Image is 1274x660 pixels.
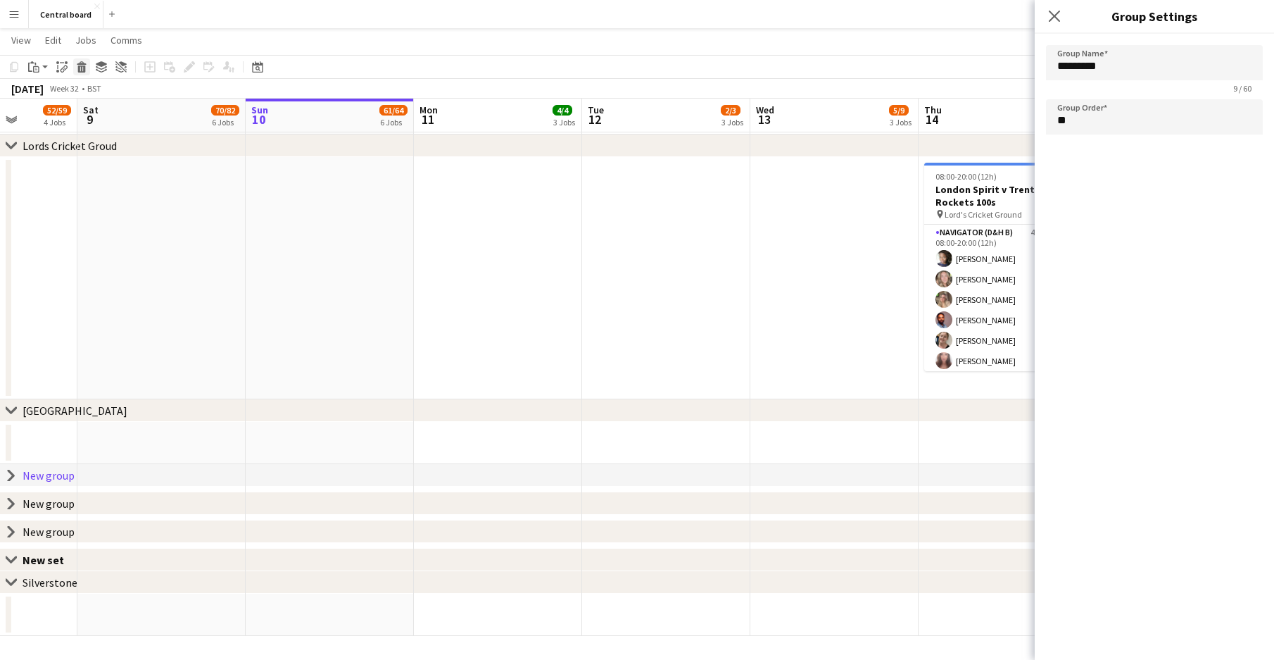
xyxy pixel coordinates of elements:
a: Jobs [70,31,102,49]
div: 3 Jobs [721,117,743,127]
span: Mon [420,104,438,116]
div: Silverstone [23,575,77,590]
div: 3 Jobs [890,117,912,127]
div: New group [23,497,75,511]
span: 08:00-20:00 (12h) [935,171,997,182]
div: [GEOGRAPHIC_DATA] [23,404,127,418]
span: 70/82 [211,105,239,116]
span: Tue [588,104,604,116]
button: Central board [29,1,103,28]
a: View [6,31,37,49]
div: New group [23,468,75,482]
div: 6 Jobs [380,117,407,127]
span: 12 [586,111,604,127]
span: 9 / 60 [1222,83,1263,94]
div: New set [23,553,75,567]
span: 13 [754,111,774,127]
span: 11 [417,111,438,127]
span: 14 [922,111,942,127]
span: Wed [756,104,774,116]
span: Comms [111,34,142,46]
span: Jobs [75,34,96,46]
span: Lord's Cricket Ground [945,209,1022,220]
h3: Group Settings [1035,7,1274,25]
span: 9 [81,111,99,127]
div: 3 Jobs [553,117,575,127]
h3: London Spirit v Trent Rockets 100s [924,183,1082,208]
div: 6 Jobs [212,117,239,127]
span: Thu [924,104,942,116]
span: 52/59 [43,105,71,116]
span: View [11,34,31,46]
a: Edit [39,31,67,49]
span: Week 32 [46,83,82,94]
span: 4/4 [553,105,572,116]
span: 5/9 [889,105,909,116]
span: Sat [83,104,99,116]
app-job-card: 08:00-20:00 (12h)10/11London Spirit v Trent Rockets 100s Lord's Cricket Ground1 RoleNavigator (D&... [924,163,1082,371]
div: BST [87,83,101,94]
span: Edit [45,34,61,46]
a: Comms [105,31,148,49]
span: 2/3 [721,105,740,116]
div: [DATE] [11,82,44,96]
span: 10 [249,111,268,127]
span: Sun [251,104,268,116]
span: 61/64 [379,105,408,116]
div: Lords Cricket Groud [23,139,117,153]
div: New group [23,525,75,539]
app-card-role: Navigator (D&H B)4A10/1108:00-20:00 (12h)[PERSON_NAME][PERSON_NAME][PERSON_NAME][PERSON_NAME][PER... [924,225,1082,477]
div: 4 Jobs [44,117,70,127]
